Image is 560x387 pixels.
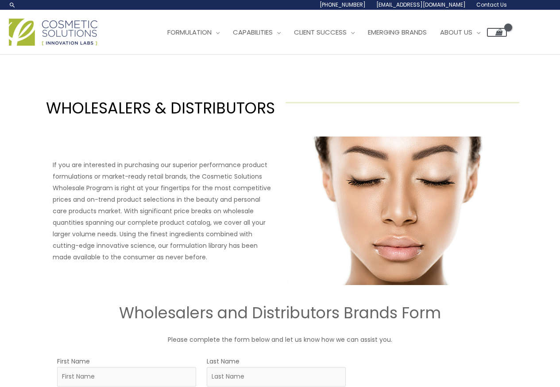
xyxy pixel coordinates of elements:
[487,28,507,37] a: View Shopping Cart, empty
[207,367,346,387] input: Last Name
[440,27,472,37] span: About Us
[161,19,226,46] a: Formulation
[9,19,97,46] img: Cosmetic Solutions Logo
[233,27,273,37] span: Capabilities
[15,334,546,345] p: Please complete the form below and let us know how we can assist you.
[287,19,361,46] a: Client Success
[154,19,507,46] nav: Site Navigation
[226,19,287,46] a: Capabilities
[9,1,16,8] a: Search icon link
[15,303,546,323] h2: Wholesalers and Distributors Brands Form
[368,27,427,37] span: Emerging Brands
[207,356,239,367] label: Last Name
[361,19,433,46] a: Emerging Brands
[294,27,347,37] span: Client Success
[376,1,466,8] span: [EMAIL_ADDRESS][DOMAIN_NAME]
[476,1,507,8] span: Contact Us
[167,27,212,37] span: Formulation
[41,97,275,119] h1: WHOLESALERS & DISTRIBUTORS
[286,137,508,285] img: Wholesale Customer Type Image
[53,159,275,263] p: If you are interested in purchasing our superior performance product formulations or market-ready...
[57,356,90,367] label: First Name
[433,19,487,46] a: About Us
[57,367,196,387] input: First Name
[320,1,366,8] span: [PHONE_NUMBER]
